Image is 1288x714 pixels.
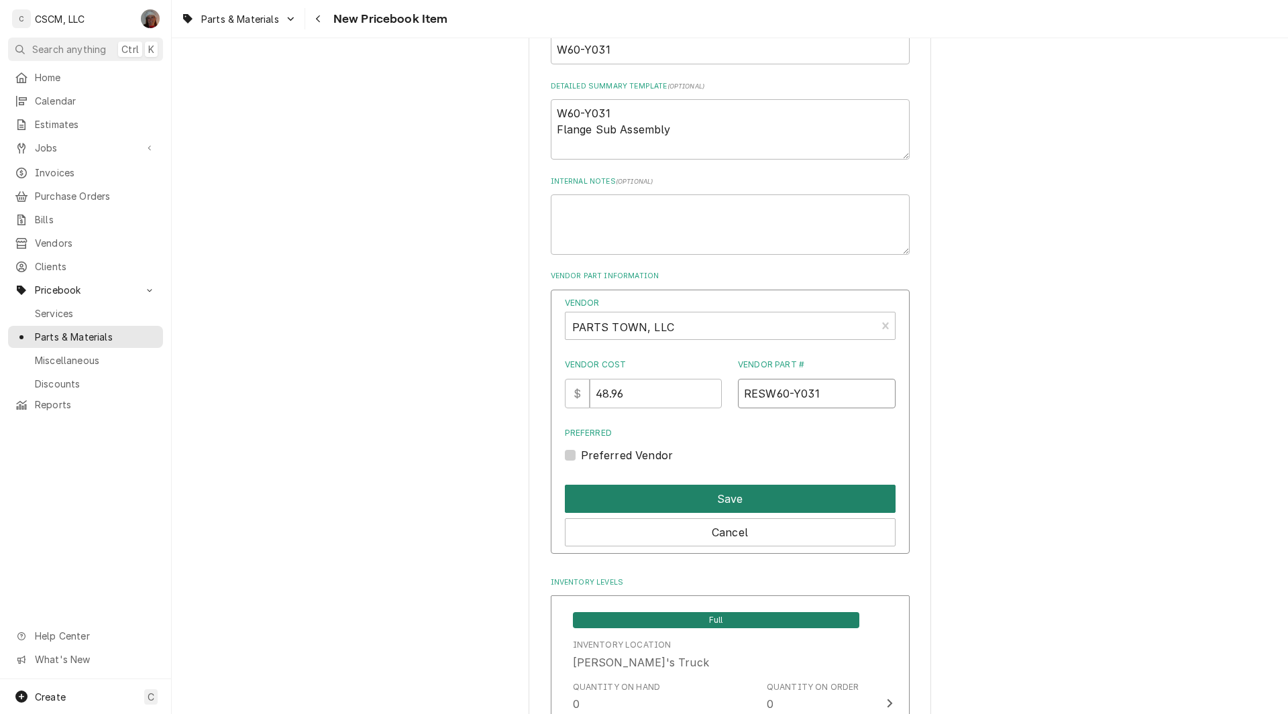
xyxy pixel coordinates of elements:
[8,625,163,647] a: Go to Help Center
[573,639,709,670] div: Location
[8,113,163,135] a: Estimates
[35,377,156,391] span: Discounts
[8,185,163,207] a: Purchase Orders
[35,94,156,108] span: Calendar
[551,81,910,92] label: Detailed Summary Template
[573,611,859,628] div: Full
[8,90,163,112] a: Calendar
[767,696,773,712] div: 0
[573,639,672,651] div: Inventory Location
[35,629,155,643] span: Help Center
[35,166,156,180] span: Invoices
[141,9,160,28] div: Dena Vecchetti's Avatar
[551,271,910,560] div: Vendor Part Information
[573,612,859,628] span: Full
[551,176,910,255] div: Internal Notes
[767,681,859,712] div: Quantity on Order
[8,349,163,371] a: Miscellaneous
[565,518,896,546] button: Cancel
[8,209,163,231] a: Bills
[35,236,156,250] span: Vendors
[35,353,156,367] span: Miscellaneous
[565,479,896,513] div: Button Group Row
[551,81,910,160] div: Detailed Summary Template
[8,394,163,416] a: Reports
[565,297,896,309] label: Vendor
[551,176,910,187] label: Internal Notes
[551,17,910,64] div: Manufacturer Part #
[8,38,163,61] button: Search anythingCtrlK
[148,690,154,704] span: C
[551,577,910,588] label: Inventory Levels
[616,178,653,185] span: ( optional )
[565,513,896,546] div: Button Group Row
[573,681,661,693] div: Quantity on Hand
[35,189,156,203] span: Purchase Orders
[551,271,910,282] label: Vendor Part Information
[573,696,580,712] div: 0
[573,681,661,712] div: Quantity on Hand
[35,306,156,320] span: Services
[667,82,705,90] span: ( optional )
[565,359,722,371] label: Vendor Cost
[565,479,896,546] div: Button Group
[148,42,154,56] span: K
[32,42,106,56] span: Search anything
[8,232,163,254] a: Vendors
[35,141,136,155] span: Jobs
[329,10,448,28] span: New Pricebook Item
[35,12,85,26] div: CSCM, LLC
[35,213,156,227] span: Bills
[35,70,156,84] span: Home
[8,66,163,88] a: Home
[8,648,163,670] a: Go to What's New
[176,8,302,30] a: Go to Parts & Materials
[35,691,66,703] span: Create
[308,8,329,29] button: Navigate back
[35,398,156,412] span: Reports
[565,427,896,463] div: Preferred
[565,297,896,464] div: Vendor Part Cost Edit Form
[8,279,163,301] a: Go to Pricebook
[8,373,163,395] a: Discounts
[141,9,160,28] div: DV
[565,297,896,340] div: Vendor
[8,302,163,324] a: Services
[565,427,896,439] label: Preferred
[738,359,896,371] label: Vendor Part #
[8,326,163,348] a: Parts & Materials
[738,359,896,408] div: Vendor Part #
[12,9,31,28] div: C
[35,652,155,666] span: What's New
[581,447,674,463] label: Preferred Vendor
[565,485,896,513] button: Save
[573,654,709,670] div: [PERSON_NAME]'s Truck
[565,359,722,408] div: Vendor Cost
[551,99,910,160] textarea: W60-Y031 Flange Sub Assembly
[35,259,156,274] span: Clients
[35,117,156,131] span: Estimates
[35,283,136,297] span: Pricebook
[8,137,163,159] a: Go to Jobs
[35,330,156,344] span: Parts & Materials
[121,42,139,56] span: Ctrl
[201,12,279,26] span: Parts & Materials
[565,379,590,408] div: $
[767,681,859,693] div: Quantity on Order
[8,162,163,184] a: Invoices
[8,255,163,278] a: Clients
